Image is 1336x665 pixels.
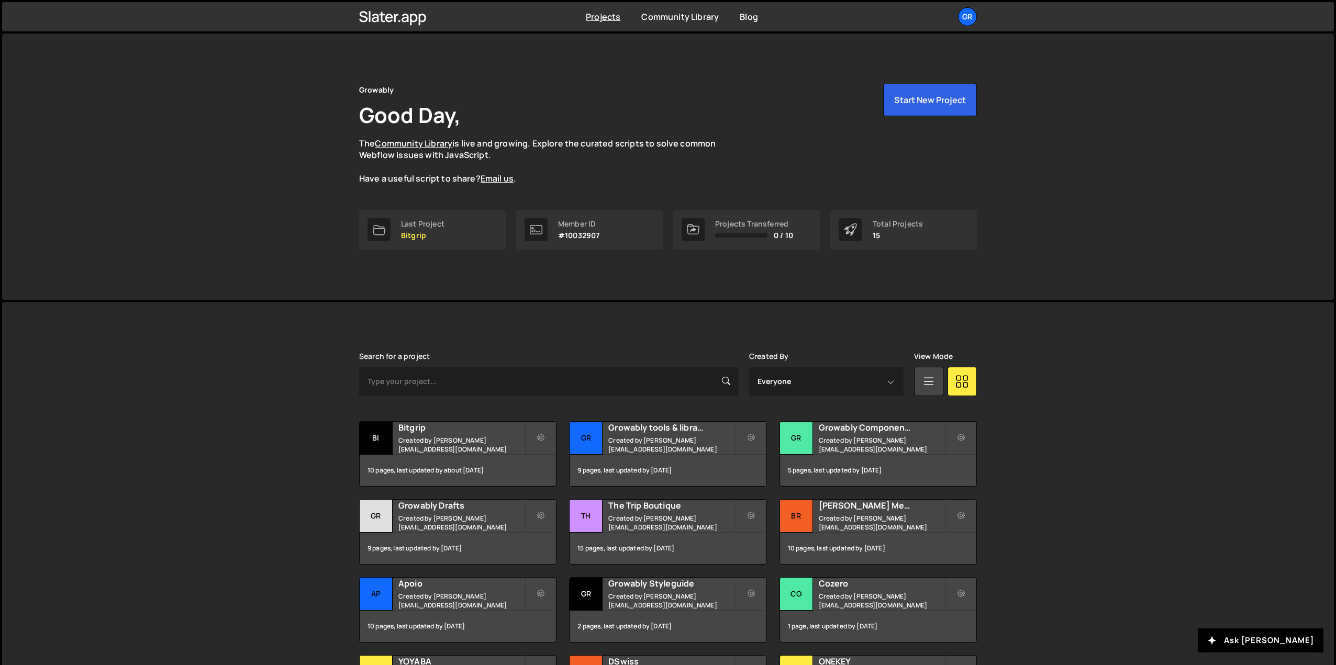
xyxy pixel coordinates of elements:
[715,220,793,228] div: Projects Transferred
[608,592,734,610] small: Created by [PERSON_NAME][EMAIL_ADDRESS][DOMAIN_NAME]
[359,367,739,396] input: Type your project...
[570,500,603,533] div: Th
[774,231,793,240] span: 0 / 10
[570,533,766,564] div: 15 pages, last updated by [DATE]
[608,500,734,511] h2: The Trip Boutique
[360,533,556,564] div: 9 pages, last updated by [DATE]
[819,578,945,589] h2: Cozero
[398,514,525,532] small: Created by [PERSON_NAME][EMAIL_ADDRESS][DOMAIN_NAME]
[398,500,525,511] h2: Growably Drafts
[780,533,976,564] div: 10 pages, last updated by [DATE]
[481,173,514,184] a: Email us
[586,11,620,22] a: Projects
[780,421,977,487] a: Gr Growably Component Library Created by [PERSON_NAME][EMAIL_ADDRESS][DOMAIN_NAME] 5 pages, last ...
[359,499,556,565] a: Gr Growably Drafts Created by [PERSON_NAME][EMAIL_ADDRESS][DOMAIN_NAME] 9 pages, last updated by ...
[359,210,506,250] a: Last Project Bitgrip
[883,84,977,116] button: Start New Project
[359,100,461,129] h1: Good Day,
[641,11,719,22] a: Community Library
[558,231,599,240] p: #10032907
[608,422,734,433] h2: Growably tools & libraries
[780,500,813,533] div: Br
[570,455,766,486] div: 9 pages, last updated by [DATE]
[873,231,923,240] p: 15
[608,578,734,589] h2: Growably Styleguide
[375,138,452,149] a: Community Library
[569,499,766,565] a: Th The Trip Boutique Created by [PERSON_NAME][EMAIL_ADDRESS][DOMAIN_NAME] 15 pages, last updated ...
[401,231,444,240] p: Bitgrip
[749,352,789,360] label: Created By
[558,220,599,228] div: Member ID
[780,577,977,643] a: Co Cozero Created by [PERSON_NAME][EMAIL_ADDRESS][DOMAIN_NAME] 1 page, last updated by [DATE]
[1198,628,1323,652] button: Ask [PERSON_NAME]
[780,422,813,455] div: Gr
[359,352,430,360] label: Search for a project
[819,514,945,532] small: Created by [PERSON_NAME][EMAIL_ADDRESS][DOMAIN_NAME]
[360,500,393,533] div: Gr
[819,500,945,511] h2: [PERSON_NAME] Media
[873,220,923,228] div: Total Projects
[780,611,976,642] div: 1 page, last updated by [DATE]
[398,436,525,454] small: Created by [PERSON_NAME][EMAIL_ADDRESS][DOMAIN_NAME]
[608,514,734,532] small: Created by [PERSON_NAME][EMAIL_ADDRESS][DOMAIN_NAME]
[608,436,734,454] small: Created by [PERSON_NAME][EMAIL_ADDRESS][DOMAIN_NAME]
[570,422,603,455] div: Gr
[359,84,394,96] div: Growably
[570,611,766,642] div: 2 pages, last updated by [DATE]
[740,11,758,22] a: Blog
[780,578,813,611] div: Co
[569,577,766,643] a: Gr Growably Styleguide Created by [PERSON_NAME][EMAIL_ADDRESS][DOMAIN_NAME] 2 pages, last updated...
[398,422,525,433] h2: Bitgrip
[570,578,603,611] div: Gr
[958,7,977,26] a: Gr
[819,592,945,610] small: Created by [PERSON_NAME][EMAIL_ADDRESS][DOMAIN_NAME]
[401,220,444,228] div: Last Project
[780,455,976,486] div: 5 pages, last updated by [DATE]
[569,421,766,487] a: Gr Growably tools & libraries Created by [PERSON_NAME][EMAIL_ADDRESS][DOMAIN_NAME] 9 pages, last ...
[780,499,977,565] a: Br [PERSON_NAME] Media Created by [PERSON_NAME][EMAIL_ADDRESS][DOMAIN_NAME] 10 pages, last update...
[398,578,525,589] h2: Apoio
[819,422,945,433] h2: Growably Component Library
[360,422,393,455] div: Bi
[360,611,556,642] div: 10 pages, last updated by [DATE]
[819,436,945,454] small: Created by [PERSON_NAME][EMAIL_ADDRESS][DOMAIN_NAME]
[359,138,736,185] p: The is live and growing. Explore the curated scripts to solve common Webflow issues with JavaScri...
[914,352,953,360] label: View Mode
[398,592,525,610] small: Created by [PERSON_NAME][EMAIL_ADDRESS][DOMAIN_NAME]
[360,578,393,611] div: Ap
[359,421,556,487] a: Bi Bitgrip Created by [PERSON_NAME][EMAIL_ADDRESS][DOMAIN_NAME] 10 pages, last updated by about [...
[359,577,556,643] a: Ap Apoio Created by [PERSON_NAME][EMAIL_ADDRESS][DOMAIN_NAME] 10 pages, last updated by [DATE]
[360,455,556,486] div: 10 pages, last updated by about [DATE]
